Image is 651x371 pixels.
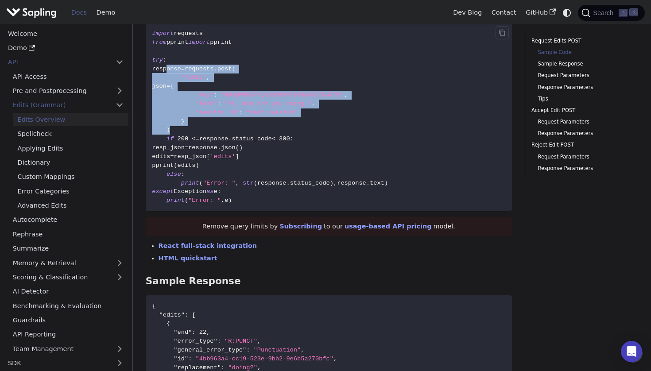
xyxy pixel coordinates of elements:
span: status_code [290,180,330,186]
span: response [257,180,287,186]
span: requests [185,66,214,72]
span: : [221,364,225,371]
span: ) [196,162,199,169]
span: : [192,329,195,336]
a: AI Detector [8,285,128,298]
a: Error Categories [13,185,128,197]
a: Tips [538,95,632,103]
a: Benchmarking & Evaluation [8,299,128,312]
span: ) [330,180,333,186]
span: json [152,83,167,89]
a: API Reporting [8,328,128,341]
a: Subscribing [279,223,322,230]
div: Remove query limits by to our model. [146,217,512,236]
span: "NWJUMURV7NLK09CMMOF87064X0754FP0" [221,92,345,98]
span: response [188,144,217,151]
span: ( [199,180,203,186]
span: ] [236,153,239,160]
span: "Punctuation" [254,347,301,353]
span: print [181,180,199,186]
span: Search [590,9,619,16]
h3: Sample Response [146,275,512,287]
span: : [214,92,217,98]
span: "R:PUNCT" [225,338,257,344]
span: print [167,197,185,204]
span: "key" [196,92,214,98]
img: Sapling.ai [6,6,57,19]
a: Team Management [8,342,128,355]
a: HTML quickstart [159,255,217,262]
a: Edits Overview [13,113,128,126]
span: : [188,356,192,362]
span: 'edits' [210,153,235,160]
span: resp_json [174,153,206,160]
span: : [246,347,250,353]
span: < [272,135,275,142]
span: "[URL]" [181,74,206,81]
span: : [217,338,221,344]
a: usage-based API pricing [345,223,432,230]
span: 200 [178,135,189,142]
span: "text" [196,100,217,107]
span: pprint [210,39,232,46]
a: Welcome [3,27,128,40]
span: ( [254,180,257,186]
a: Sample Code [538,48,632,57]
span: . [286,180,290,186]
div: Open Intercom Messenger [621,341,642,362]
span: , [221,197,225,204]
a: Edits (Grammar) [8,99,128,112]
span: , [345,92,348,98]
span: "edits" [159,312,185,318]
span: : [185,312,188,318]
a: Reject Edit POST [531,141,635,149]
a: Dictionary [13,156,128,169]
a: Summarize [8,242,128,255]
a: Pre and Postprocessing [8,85,128,97]
a: Custom Mappings [13,170,128,183]
span: "Error: " [203,180,236,186]
a: Request Edits POST [531,37,635,45]
span: . [214,66,217,72]
a: Request Parameters [538,71,632,80]
span: import [152,30,174,37]
a: Advanced Edits [13,199,128,212]
span: ( [174,162,177,169]
a: Autocomplete [8,213,128,226]
a: Docs [66,6,92,19]
span: } [181,118,185,125]
span: pprint [152,162,174,169]
span: status_code [232,135,272,142]
a: API Access [8,70,128,83]
span: "Hi, how are you doing." [225,100,312,107]
span: ) [228,197,232,204]
span: str [243,180,254,186]
span: { [167,320,170,327]
span: "id" [174,356,188,362]
a: Spellcheck [13,128,128,140]
span: , [257,364,261,371]
a: Demo [3,42,128,54]
button: Switch between dark and light mode (currently system mode) [561,6,573,19]
span: e [225,197,228,204]
span: : [290,135,294,142]
a: Applying Edits [13,142,128,155]
span: <= [192,135,199,142]
span: ( [232,66,236,72]
span: Exception [174,188,206,195]
span: response [152,66,181,72]
a: Response Parameters [538,83,632,92]
span: pprint [167,39,188,46]
span: , [236,180,239,186]
span: response [199,135,229,142]
a: Demo [92,6,120,19]
span: else [167,171,181,178]
span: from [152,39,167,46]
span: "end" [174,329,192,336]
a: Request Parameters [538,153,632,161]
span: : [181,171,185,178]
button: Copy code to clipboard [496,26,509,39]
span: ( [236,144,239,151]
a: Guardrails [8,314,128,327]
span: ) [384,180,388,186]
